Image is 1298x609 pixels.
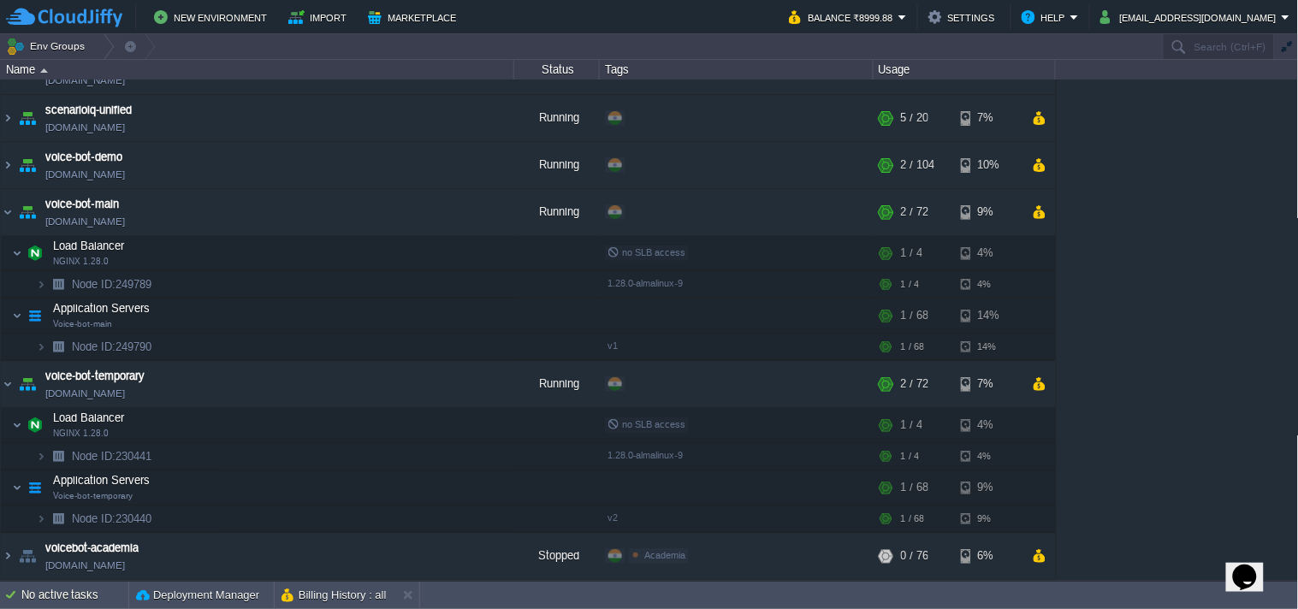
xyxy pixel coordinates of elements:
span: Load Balancer [51,239,127,253]
div: 7% [961,361,1016,407]
button: Env Groups [6,34,91,58]
div: 1 / 68 [901,299,928,333]
img: AMDAwAAAACH5BAEAAAAALAAAAAABAAEAAAICRAEAOw== [12,470,22,505]
a: [DOMAIN_NAME] [45,119,125,136]
a: Node ID:230440 [70,511,154,526]
span: Application Servers [51,301,152,316]
div: 4% [961,236,1016,270]
img: AMDAwAAAACH5BAEAAAAALAAAAAABAAEAAAICRAEAOw== [15,142,39,188]
div: 14% [961,299,1016,333]
div: Running [514,142,600,188]
img: AMDAwAAAACH5BAEAAAAALAAAAAABAAEAAAICRAEAOw== [23,236,47,270]
div: 1 / 4 [901,271,919,298]
button: [EMAIL_ADDRESS][DOMAIN_NAME] [1100,7,1282,27]
div: 4% [961,271,1016,298]
img: CloudJiffy [6,7,122,28]
a: [DOMAIN_NAME] [45,166,125,183]
div: 7% [961,95,1016,141]
img: AMDAwAAAACH5BAEAAAAALAAAAAABAAEAAAICRAEAOw== [1,95,15,141]
div: 1 / 4 [901,236,922,270]
a: Node ID:230441 [70,449,154,464]
img: AMDAwAAAACH5BAEAAAAALAAAAAABAAEAAAICRAEAOw== [36,506,46,532]
span: 1.28.0-almalinux-9 [608,278,683,288]
div: 1 / 68 [901,334,924,360]
img: AMDAwAAAACH5BAEAAAAALAAAAAABAAEAAAICRAEAOw== [46,506,70,532]
span: NGINX 1.28.0 [53,429,109,439]
a: voice-bot-main [45,196,119,213]
div: Name [2,60,513,80]
img: AMDAwAAAACH5BAEAAAAALAAAAAABAAEAAAICRAEAOw== [23,299,47,333]
img: AMDAwAAAACH5BAEAAAAALAAAAAABAAEAAAICRAEAOw== [23,408,47,442]
a: voicebot-academia [45,540,139,557]
span: Node ID: [72,340,116,353]
span: Application Servers [51,473,152,488]
div: 2 / 104 [901,142,934,188]
div: 4% [961,443,1016,470]
div: Usage [874,60,1055,80]
a: Node ID:249789 [70,277,154,292]
span: v1 [608,340,618,351]
div: Stopped [514,533,600,579]
button: Deployment Manager [136,587,259,604]
span: 230440 [70,511,154,526]
a: Load BalancerNGINX 1.28.0 [51,411,127,424]
span: 249790 [70,340,154,354]
div: Running [514,95,600,141]
img: AMDAwAAAACH5BAEAAAAALAAAAAABAAEAAAICRAEAOw== [15,189,39,235]
img: AMDAwAAAACH5BAEAAAAALAAAAAABAAEAAAICRAEAOw== [23,470,47,505]
img: AMDAwAAAACH5BAEAAAAALAAAAAABAAEAAAICRAEAOw== [46,271,70,298]
a: Load BalancerNGINX 1.28.0 [51,239,127,252]
button: Settings [928,7,1000,27]
span: Node ID: [72,278,116,291]
a: [DOMAIN_NAME] [45,72,125,89]
a: [DOMAIN_NAME] [45,213,125,230]
img: AMDAwAAAACH5BAEAAAAALAAAAAABAAEAAAICRAEAOw== [15,95,39,141]
span: Load Balancer [51,411,127,425]
img: AMDAwAAAACH5BAEAAAAALAAAAAABAAEAAAICRAEAOw== [36,271,46,298]
div: 10% [961,142,1016,188]
a: voice-bot-demo [45,149,122,166]
img: AMDAwAAAACH5BAEAAAAALAAAAAABAAEAAAICRAEAOw== [12,408,22,442]
div: Running [514,361,600,407]
img: AMDAwAAAACH5BAEAAAAALAAAAAABAAEAAAICRAEAOw== [40,68,48,73]
span: 230441 [70,449,154,464]
a: voice-bot-temporary [45,368,145,385]
a: Application ServersVoice-bot-temporary [51,474,152,487]
a: [DOMAIN_NAME] [45,557,125,574]
img: AMDAwAAAACH5BAEAAAAALAAAAAABAAEAAAICRAEAOw== [1,533,15,579]
div: 9% [961,506,1016,532]
div: 14% [961,334,1016,360]
span: Node ID: [72,512,116,525]
span: Node ID: [72,450,116,463]
div: No active tasks [21,582,128,609]
button: Balance ₹8999.88 [789,7,898,27]
div: 1 / 68 [901,506,924,532]
button: Billing History : all [282,587,387,604]
img: AMDAwAAAACH5BAEAAAAALAAAAAABAAEAAAICRAEAOw== [15,533,39,579]
span: 249789 [70,277,154,292]
div: 2 / 72 [901,189,928,235]
img: AMDAwAAAACH5BAEAAAAALAAAAAABAAEAAAICRAEAOw== [1,361,15,407]
div: Running [514,189,600,235]
span: no SLB access [608,419,685,429]
img: AMDAwAAAACH5BAEAAAAALAAAAAABAAEAAAICRAEAOw== [12,236,22,270]
span: no SLB access [608,247,685,257]
span: Voice-bot-main [53,319,112,329]
span: v2 [608,512,618,523]
div: 9% [961,189,1016,235]
span: 1.28.0-almalinux-9 [608,450,683,460]
div: 0 / 76 [901,533,928,579]
span: scenarioiq-unified [45,102,132,119]
div: 5 / 20 [901,95,928,141]
span: NGINX 1.28.0 [53,257,109,267]
span: Voice-bot-temporary [53,491,133,501]
button: Import [288,7,353,27]
div: 1 / 4 [901,443,919,470]
span: Academia [644,550,685,560]
div: Status [515,60,599,80]
img: AMDAwAAAACH5BAEAAAAALAAAAAABAAEAAAICRAEAOw== [1,189,15,235]
a: Node ID:249790 [70,340,154,354]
